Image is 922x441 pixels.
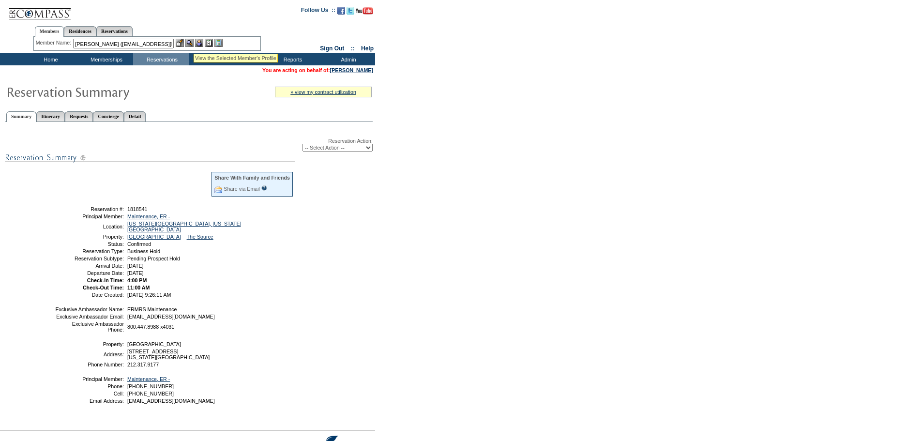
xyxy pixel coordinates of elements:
[127,277,147,283] span: 4:00 PM
[189,53,264,65] td: Vacation Collection
[127,314,215,319] span: [EMAIL_ADDRESS][DOMAIN_NAME]
[127,362,159,367] span: 212.317.9177
[55,241,124,247] td: Status:
[93,111,123,122] a: Concierge
[262,67,373,73] font: You are acting on behalf of:
[205,39,213,47] img: Reservations
[77,53,133,65] td: Memberships
[87,277,124,283] strong: Check-In Time:
[214,175,290,181] div: Share With Family and Friends
[214,39,223,47] img: b_calculator.gif
[127,306,177,312] span: ERMRS Maintenance
[65,111,93,122] a: Requests
[185,39,194,47] img: View
[337,7,345,15] img: Become our fan on Facebook
[6,111,36,122] a: Summary
[347,7,354,15] img: Follow us on Twitter
[127,376,170,382] a: Maintenance, ER -
[124,111,146,122] a: Detail
[337,10,345,15] a: Become our fan on Facebook
[127,383,174,389] span: [PHONE_NUMBER]
[351,45,355,52] span: ::
[55,206,124,212] td: Reservation #:
[6,82,200,101] img: Reservaton Summary
[127,324,174,330] span: 800.447.8988 x4031
[320,45,344,52] a: Sign Out
[55,398,124,404] td: Email Address:
[127,398,215,404] span: [EMAIL_ADDRESS][DOMAIN_NAME]
[55,341,124,347] td: Property:
[127,341,181,347] span: [GEOGRAPHIC_DATA]
[36,39,73,47] div: Member Name:
[55,391,124,396] td: Cell:
[55,383,124,389] td: Phone:
[127,206,148,212] span: 1818541
[83,285,124,290] strong: Check-Out Time:
[127,248,160,254] span: Business Hold
[127,285,150,290] span: 11:00 AM
[55,349,124,360] td: Address:
[96,26,133,36] a: Reservations
[64,26,96,36] a: Residences
[347,10,354,15] a: Follow us on Twitter
[36,111,65,122] a: Itinerary
[127,349,210,360] span: [STREET_ADDRESS] [US_STATE][GEOGRAPHIC_DATA]
[55,270,124,276] td: Departure Date:
[127,234,181,240] a: [GEOGRAPHIC_DATA]
[5,138,373,152] div: Reservation Action:
[356,10,373,15] a: Subscribe to our YouTube Channel
[55,213,124,219] td: Principal Member:
[55,321,124,333] td: Exclusive Ambassador Phone:
[127,292,171,298] span: [DATE] 9:26:11 AM
[127,263,144,269] span: [DATE]
[127,270,144,276] span: [DATE]
[187,234,213,240] a: The Source
[224,186,260,192] a: Share via Email
[133,53,189,65] td: Reservations
[264,53,319,65] td: Reports
[319,53,375,65] td: Admin
[55,248,124,254] td: Reservation Type:
[176,39,184,47] img: b_edit.gif
[55,256,124,261] td: Reservation Subtype:
[127,256,180,261] span: Pending Prospect Hold
[127,221,242,232] a: [US_STATE][GEOGRAPHIC_DATA], [US_STATE][GEOGRAPHIC_DATA]
[127,241,151,247] span: Confirmed
[127,213,170,219] a: Maintenance, ER -
[35,26,64,37] a: Members
[127,391,174,396] span: [PHONE_NUMBER]
[330,67,373,73] a: [PERSON_NAME]
[55,234,124,240] td: Property:
[22,53,77,65] td: Home
[361,45,374,52] a: Help
[290,89,356,95] a: » view my contract utilization
[55,263,124,269] td: Arrival Date:
[55,376,124,382] td: Principal Member:
[55,314,124,319] td: Exclusive Ambassador Email:
[261,185,267,191] input: What is this?
[55,221,124,232] td: Location:
[55,292,124,298] td: Date Created:
[55,306,124,312] td: Exclusive Ambassador Name:
[195,55,276,61] div: View the Selected Member's Profile
[55,362,124,367] td: Phone Number:
[356,7,373,15] img: Subscribe to our YouTube Channel
[5,152,295,164] img: subTtlResSummary.gif
[301,6,335,17] td: Follow Us ::
[195,39,203,47] img: Impersonate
